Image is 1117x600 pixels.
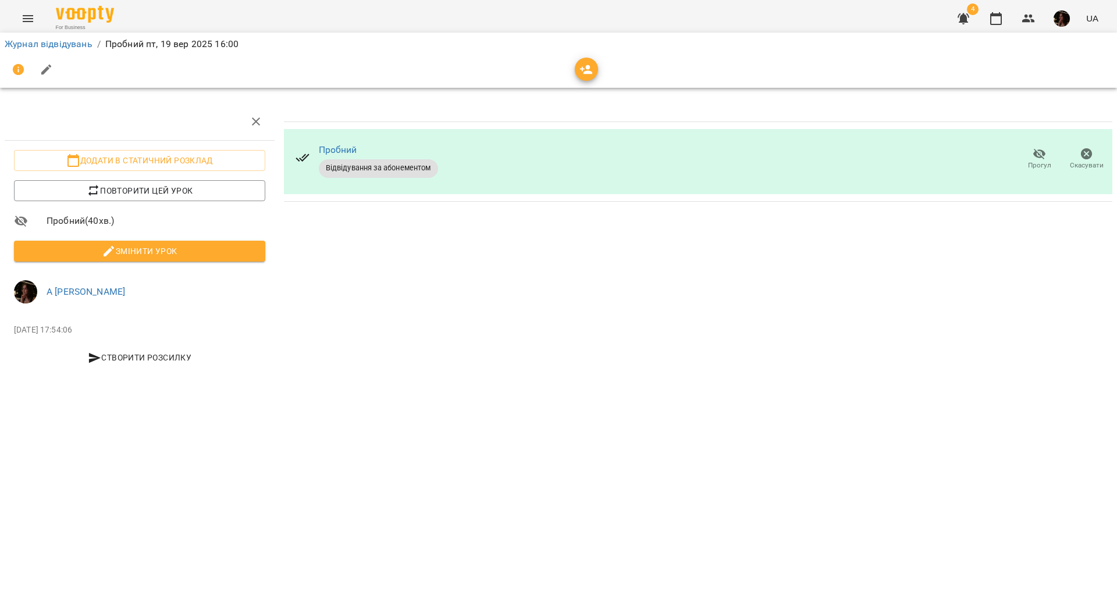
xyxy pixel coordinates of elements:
img: Voopty Logo [56,6,114,23]
span: Скасувати [1070,160,1104,170]
button: UA [1082,8,1103,29]
span: Прогул [1028,160,1051,170]
button: Змінити урок [14,241,265,262]
span: 4 [967,3,979,15]
span: Пробний ( 40 хв. ) [47,214,265,228]
span: Відвідування за абонементом [319,163,438,173]
a: Журнал відвідувань [5,38,93,49]
button: Повторити цей урок [14,180,265,201]
span: Додати в статичний розклад [23,153,256,167]
button: Додати в статичний розклад [14,150,265,171]
p: [DATE] 17:54:06 [14,324,265,336]
li: / [97,37,101,51]
a: Пробний [319,144,357,155]
span: Змінити урок [23,244,256,258]
button: Прогул [1016,143,1063,176]
a: А [PERSON_NAME] [47,286,125,297]
nav: breadcrumb [5,37,1112,51]
span: For Business [56,24,114,31]
p: Пробний пт, 19 вер 2025 16:00 [105,37,239,51]
span: UA [1086,12,1098,24]
span: Повторити цей урок [23,184,256,198]
button: Menu [14,5,42,33]
button: Створити розсилку [14,347,265,368]
button: Скасувати [1063,143,1110,176]
img: 1b79b5faa506ccfdadca416541874b02.jpg [1054,10,1070,27]
span: Створити розсилку [19,351,261,365]
img: 1b79b5faa506ccfdadca416541874b02.jpg [14,280,37,303]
